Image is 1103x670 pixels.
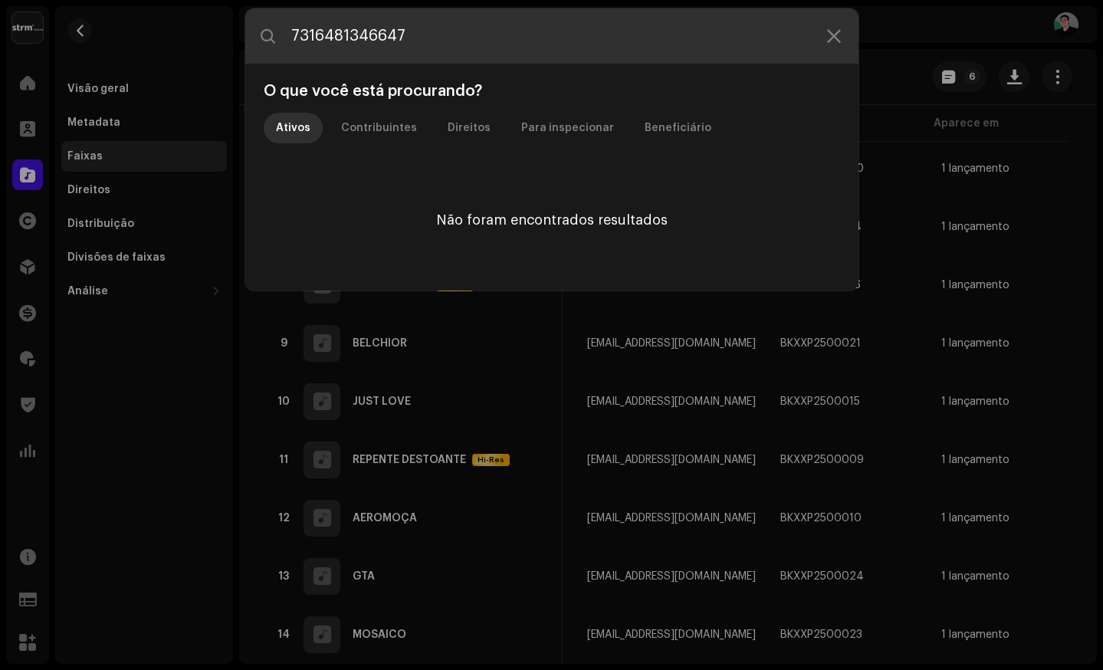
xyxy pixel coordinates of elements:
div: Ativos [276,113,310,143]
div: Para inspecionar [521,113,614,143]
div: Contribuintes [341,113,417,143]
div: O que você está procurando? [258,82,846,100]
div: Direitos [448,113,491,143]
span: Não foram encontrados resultados [436,214,668,226]
input: Pesquisa [245,8,858,64]
div: Beneficiário [645,113,711,143]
